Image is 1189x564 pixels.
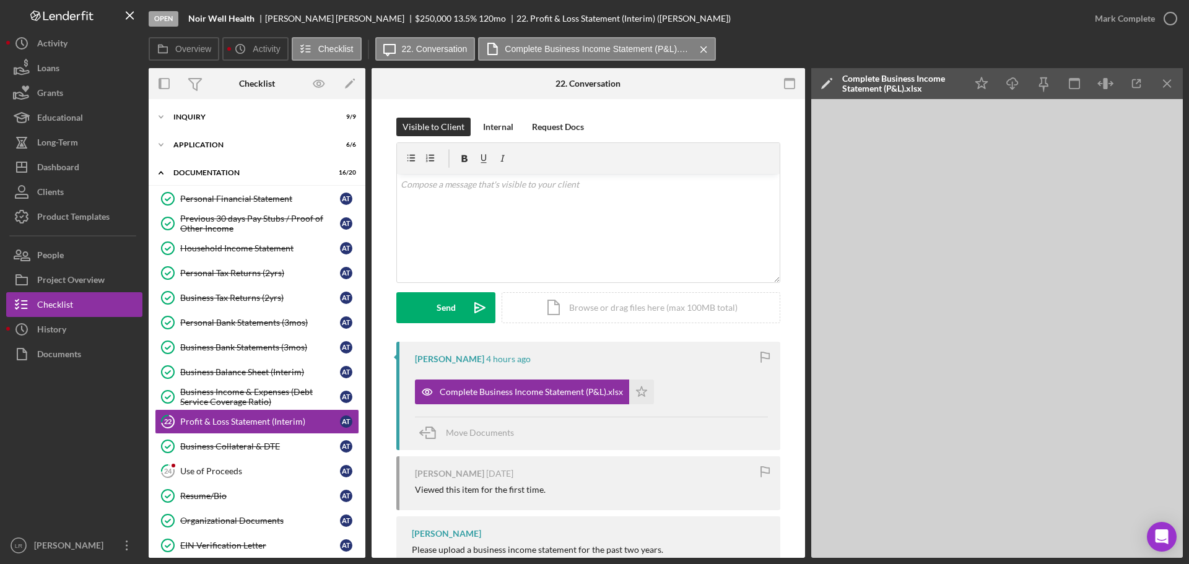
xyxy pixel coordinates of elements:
[340,490,352,502] div: A T
[440,387,623,397] div: Complete Business Income Statement (P&L).xlsx
[155,459,359,484] a: 24Use of ProceedsAT
[334,141,356,149] div: 6 / 6
[412,529,481,539] div: [PERSON_NAME]
[375,37,476,61] button: 22. Conversation
[155,360,359,384] a: Business Balance Sheet (Interim)AT
[403,118,464,136] div: Visible to Client
[180,466,340,476] div: Use of Proceeds
[340,539,352,552] div: A T
[180,243,340,253] div: Household Income Statement
[340,193,352,205] div: A T
[415,13,451,24] span: $250,000
[340,267,352,279] div: A T
[180,387,340,407] div: Business Income & Expenses (Debt Service Coverage Ratio)
[173,141,325,149] div: Application
[155,211,359,236] a: Previous 30 days Pay Stubs / Proof of Other IncomeAT
[175,44,211,54] label: Overview
[173,169,325,176] div: Documentation
[334,169,356,176] div: 16 / 20
[155,434,359,459] a: Business Collateral & DTEAT
[555,79,621,89] div: 22. Conversation
[486,354,531,364] time: 2025-10-06 23:05
[180,367,340,377] div: Business Balance Sheet (Interim)
[15,542,22,549] text: LR
[180,293,340,303] div: Business Tax Returns (2yrs)
[180,194,340,204] div: Personal Financial Statement
[415,485,546,495] div: Viewed this item for the first time.
[340,440,352,453] div: A T
[478,37,716,61] button: Complete Business Income Statement (P&L).xlsx
[318,44,354,54] label: Checklist
[340,391,352,403] div: A T
[396,292,495,323] button: Send
[415,469,484,479] div: [PERSON_NAME]
[253,44,280,54] label: Activity
[180,342,340,352] div: Business Bank Statements (3mos)
[180,268,340,278] div: Personal Tax Returns (2yrs)
[1095,6,1155,31] div: Mark Complete
[340,292,352,304] div: A T
[477,118,520,136] button: Internal
[155,310,359,335] a: Personal Bank Statements (3mos)AT
[292,37,362,61] button: Checklist
[526,118,590,136] button: Request Docs
[180,417,340,427] div: Profit & Loss Statement (Interim)
[149,11,178,27] div: Open
[31,533,111,561] div: [PERSON_NAME]
[402,44,468,54] label: 22. Conversation
[340,415,352,428] div: A T
[396,118,471,136] button: Visible to Client
[155,186,359,211] a: Personal Financial StatementAT
[222,37,288,61] button: Activity
[155,236,359,261] a: Household Income StatementAT
[180,540,340,550] div: EIN Verification Letter
[437,292,456,323] div: Send
[340,316,352,329] div: A T
[164,467,172,475] tspan: 24
[155,335,359,360] a: Business Bank Statements (3mos)AT
[180,491,340,501] div: Resume/Bio
[340,465,352,477] div: A T
[6,533,142,558] button: LR[PERSON_NAME]
[505,44,690,54] label: Complete Business Income Statement (P&L).xlsx
[180,214,340,233] div: Previous 30 days Pay Stubs / Proof of Other Income
[453,14,477,24] div: 13.5 %
[180,516,340,526] div: Organizational Documents
[1147,522,1177,552] div: Open Intercom Messenger
[415,417,526,448] button: Move Documents
[415,354,484,364] div: [PERSON_NAME]
[155,484,359,508] a: Resume/BioAT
